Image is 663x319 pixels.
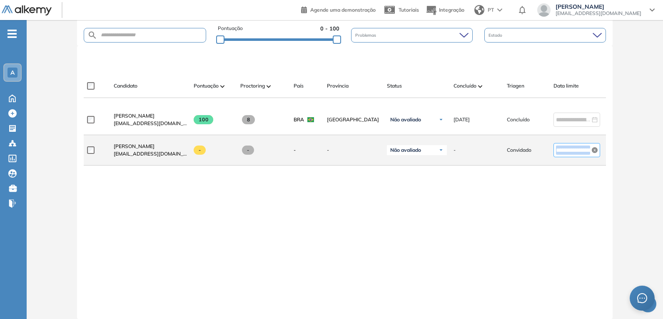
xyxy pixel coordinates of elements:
span: Problemas [355,32,378,38]
span: [EMAIL_ADDRESS][DOMAIN_NAME] [114,120,187,127]
span: - [242,146,254,155]
span: Triagen [507,82,524,90]
span: [GEOGRAPHIC_DATA] [327,116,380,123]
span: 100 [194,115,213,124]
img: [missing "en.ARROW_ALT" translation] [267,85,271,88]
span: Província [327,82,349,90]
span: [DATE] [454,116,470,123]
img: ícone de seta [439,117,444,122]
div: Problemas [351,28,473,43]
span: País [294,82,304,90]
img: [missing "en.ARROW_ALT" translation] [478,85,482,88]
span: Integração [439,7,464,13]
span: Não avaliado [390,116,421,123]
span: [EMAIL_ADDRESS][DOMAIN_NAME] [556,10,641,17]
span: Pontuação [194,82,219,90]
span: Candidato [114,82,137,90]
span: [EMAIL_ADDRESS][DOMAIN_NAME] [114,150,187,158]
img: [missing "en.ARROW_ALT" translation] [220,85,224,88]
span: Pontuação [218,25,243,33]
span: Não avaliado [390,147,421,153]
img: Logotipo [2,5,52,16]
i: - [7,33,17,35]
button: Integração [426,1,464,19]
a: [PERSON_NAME] [114,143,187,150]
img: SEARCH_ALT [87,30,97,40]
span: - [327,146,380,154]
div: Estado [484,28,606,43]
a: [PERSON_NAME] [114,112,187,120]
span: [PERSON_NAME] [114,143,155,149]
img: world [474,5,484,15]
span: Estado [489,32,504,38]
span: - [294,146,296,154]
span: close-circle [592,147,598,153]
img: ícone de seta [439,148,444,153]
a: Agende uma demonstração [301,4,376,14]
span: Agende uma demonstração [310,7,376,13]
span: Concluído [507,116,530,123]
span: - [194,146,206,155]
span: 8 [242,115,255,124]
span: BRA [294,116,304,123]
span: A [10,69,15,76]
img: BRA [307,117,314,122]
span: - [454,146,456,154]
span: Data limite [553,82,579,90]
span: Status [387,82,402,90]
img: arrow [497,8,502,12]
span: 0 - 100 [320,25,339,33]
span: [PERSON_NAME] [114,113,155,119]
span: Convidado [507,146,531,154]
span: Proctoring [240,82,265,90]
span: message [637,293,647,303]
span: [PERSON_NAME] [556,3,641,10]
span: PT [488,6,494,14]
span: Concluído [454,82,476,90]
span: Tutoriais [399,7,419,13]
